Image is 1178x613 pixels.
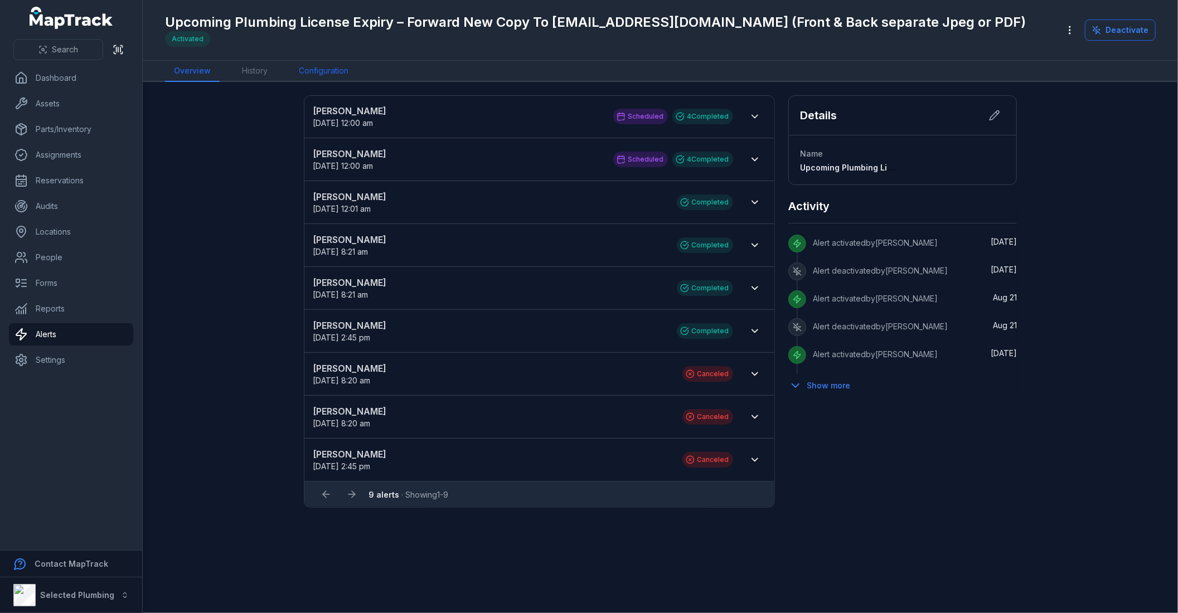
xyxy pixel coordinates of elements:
div: 4 Completed [672,109,733,124]
span: Alert activated by [PERSON_NAME] [813,238,938,247]
h2: Details [800,108,837,123]
strong: [PERSON_NAME] [313,447,671,461]
span: Alert activated by [PERSON_NAME] [813,349,938,359]
div: Activated [165,31,210,47]
span: Search [52,44,78,55]
strong: [PERSON_NAME] [313,147,602,160]
a: [PERSON_NAME][DATE] 8:20 am [313,405,671,429]
span: Name [800,149,823,158]
div: Canceled [682,452,733,468]
button: Deactivate [1085,20,1156,41]
strong: Selected Plumbing [40,590,114,600]
h2: Activity [788,198,830,214]
a: Reservations [9,169,133,192]
time: 10/3/2025, 12:00:00 AM [313,161,374,171]
a: Audits [9,195,133,217]
time: 9/11/2025, 8:21:00 AM [313,290,369,299]
span: [DATE] 8:21 am [313,290,369,299]
strong: [PERSON_NAME] [313,104,602,118]
a: Forms [9,272,133,294]
span: [DATE] 8:21 am [313,247,369,256]
span: Aug 21 [993,293,1017,302]
div: 4 Completed [672,152,733,167]
a: Overview [165,61,220,82]
a: Parts/Inventory [9,118,133,140]
span: [DATE] 2:45 pm [313,333,371,342]
span: Alert activated by [PERSON_NAME] [813,294,938,303]
a: Configuration [290,61,357,82]
strong: Contact MapTrack [35,559,108,568]
a: Locations [9,221,133,243]
a: [PERSON_NAME][DATE] 12:00 am [313,104,602,129]
time: 9/4/2025, 8:20:00 AM [313,376,371,385]
time: 9/4/2025, 8:20:00 AM [313,419,371,428]
span: [DATE] [991,348,1017,358]
a: History [233,61,277,82]
a: [PERSON_NAME][DATE] 8:21 am [313,276,666,300]
time: 8/21/2025, 8:17:21 AM [993,293,1017,302]
a: Alerts [9,323,133,346]
a: Reports [9,298,133,320]
a: [PERSON_NAME][DATE] 8:21 am [313,233,666,257]
time: 9/8/2025, 2:45:00 PM [313,333,371,342]
span: [DATE] [991,237,1017,246]
strong: [PERSON_NAME] [313,276,666,289]
a: Settings [9,349,133,371]
span: [DATE] [991,265,1017,274]
div: Canceled [682,409,733,425]
time: 10/1/2025, 7:48:13 AM [991,237,1017,246]
div: Scheduled [613,152,668,167]
time: 9/14/2025, 12:01:00 AM [313,204,371,213]
button: Search [13,39,103,60]
strong: [PERSON_NAME] [313,233,666,246]
time: 10/1/2025, 7:48:10 AM [991,265,1017,274]
strong: [PERSON_NAME] [313,190,666,203]
a: [PERSON_NAME][DATE] 2:45 pm [313,319,666,343]
div: Canceled [682,366,733,382]
time: 9/1/2025, 2:45:00 PM [313,461,371,471]
span: [DATE] 8:20 am [313,376,371,385]
span: [DATE] 2:45 pm [313,461,371,471]
span: Aug 21 [993,320,1017,330]
time: 8/18/2025, 2:42:35 PM [991,348,1017,358]
a: [PERSON_NAME][DATE] 12:01 am [313,190,666,215]
div: Completed [677,237,733,253]
strong: [PERSON_NAME] [313,405,671,418]
h1: Upcoming Plumbing License Expiry – Forward New Copy To [EMAIL_ADDRESS][DOMAIN_NAME] (Front & Back... [165,13,1026,31]
a: MapTrack [30,7,113,29]
strong: [PERSON_NAME] [313,319,666,332]
time: 10/8/2025, 12:00:00 AM [313,118,374,128]
span: [DATE] 12:00 am [313,118,374,128]
span: [DATE] 12:00 am [313,161,374,171]
a: [PERSON_NAME][DATE] 2:45 pm [313,447,671,472]
div: Completed [677,194,733,210]
strong: [PERSON_NAME] [313,362,671,375]
span: Alert deactivated by [PERSON_NAME] [813,322,948,331]
a: People [9,246,133,269]
time: 9/11/2025, 8:21:00 AM [313,247,369,256]
span: [DATE] 8:20 am [313,419,371,428]
div: Scheduled [613,109,668,124]
span: [DATE] 12:01 am [313,204,371,213]
button: Show more [788,374,857,397]
div: Completed [677,323,733,339]
div: Completed [677,280,733,296]
span: Alert deactivated by [PERSON_NAME] [813,266,948,275]
time: 8/21/2025, 8:17:04 AM [993,320,1017,330]
a: Dashboard [9,67,133,89]
span: · Showing 1 - 9 [369,490,449,499]
a: [PERSON_NAME][DATE] 8:20 am [313,362,671,386]
a: Assignments [9,144,133,166]
a: Assets [9,93,133,115]
a: [PERSON_NAME][DATE] 12:00 am [313,147,602,172]
strong: 9 alerts [369,490,400,499]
